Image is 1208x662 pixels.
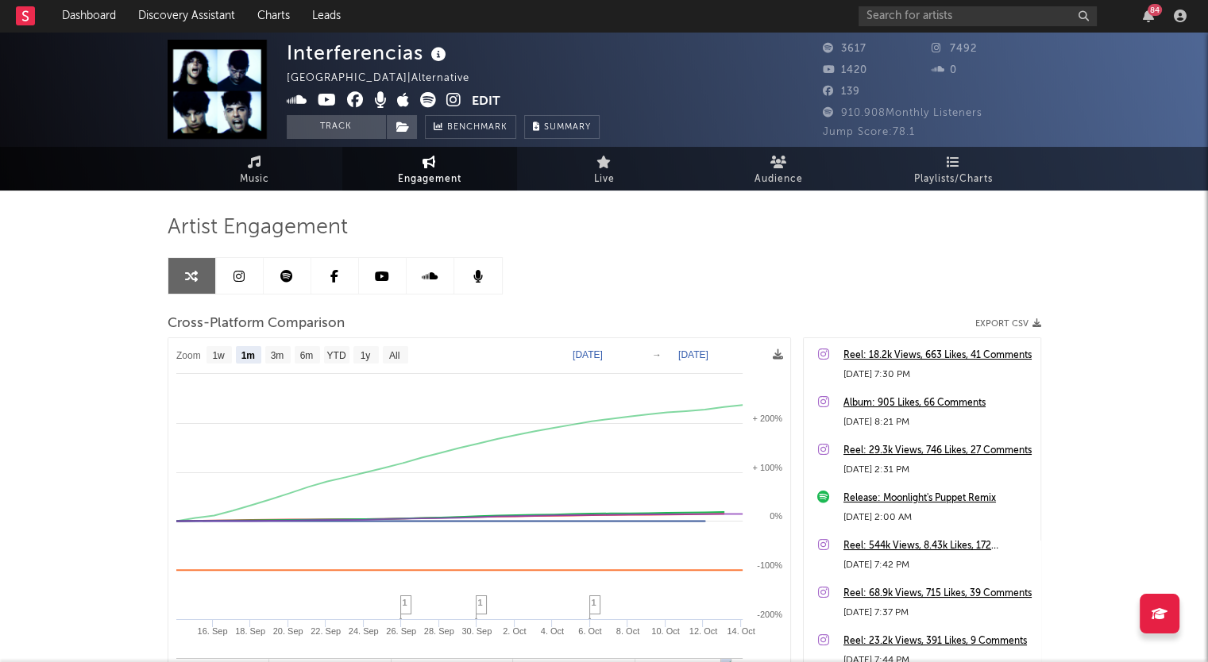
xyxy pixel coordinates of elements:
[168,314,345,333] span: Cross-Platform Comparison
[1148,4,1162,16] div: 84
[843,556,1032,575] div: [DATE] 7:42 PM
[689,626,716,636] text: 12. Oct
[212,350,225,361] text: 1w
[544,123,591,132] span: Summary
[843,584,1032,603] a: Reel: 68.9k Views, 715 Likes, 39 Comments
[752,414,782,423] text: + 200%
[678,349,708,360] text: [DATE]
[843,365,1032,384] div: [DATE] 7:30 PM
[241,350,254,361] text: 1m
[573,349,603,360] text: [DATE]
[524,115,600,139] button: Summary
[503,626,526,636] text: 2. Oct
[240,170,269,189] span: Music
[348,626,378,636] text: 24. Sep
[299,350,313,361] text: 6m
[843,413,1032,432] div: [DATE] 8:21 PM
[311,626,341,636] text: 22. Sep
[540,626,563,636] text: 4. Oct
[755,170,803,189] span: Audience
[975,319,1041,329] button: Export CSV
[692,147,866,191] a: Audience
[727,626,755,636] text: 14. Oct
[843,441,1032,460] a: Reel: 29.3k Views, 746 Likes, 27 Comments
[594,170,615,189] span: Live
[823,44,866,54] span: 3617
[287,69,488,88] div: [GEOGRAPHIC_DATA] | Alternative
[1143,10,1154,22] button: 84
[859,6,1097,26] input: Search for artists
[757,560,782,570] text: -100%
[176,350,201,361] text: Zoom
[342,147,517,191] a: Engagement
[287,40,450,66] div: Interferencias
[616,626,639,636] text: 8. Oct
[168,218,348,237] span: Artist Engagement
[197,626,227,636] text: 16. Sep
[388,350,399,361] text: All
[578,626,601,636] text: 6. Oct
[478,598,483,607] span: 1
[386,626,416,636] text: 26. Sep
[398,170,461,189] span: Engagement
[360,350,370,361] text: 1y
[423,626,453,636] text: 28. Sep
[843,537,1032,556] a: Reel: 544k Views, 8.43k Likes, 172 Comments
[652,349,662,360] text: →
[932,44,977,54] span: 7492
[843,460,1032,479] div: [DATE] 2:31 PM
[272,626,303,636] text: 20. Sep
[823,65,867,75] span: 1420
[866,147,1041,191] a: Playlists/Charts
[843,508,1032,527] div: [DATE] 2:00 AM
[651,626,679,636] text: 10. Oct
[168,147,342,191] a: Music
[843,489,1032,508] a: Release: Moonlight's Puppet Remix
[270,350,284,361] text: 3m
[592,598,596,607] span: 1
[823,87,860,97] span: 139
[843,346,1032,365] a: Reel: 18.2k Views, 663 Likes, 41 Comments
[425,115,516,139] a: Benchmark
[517,147,692,191] a: Live
[403,598,407,607] span: 1
[823,108,982,118] span: 910.908 Monthly Listeners
[843,394,1032,413] a: Album: 905 Likes, 66 Comments
[914,170,993,189] span: Playlists/Charts
[287,115,386,139] button: Track
[843,603,1032,622] div: [DATE] 7:37 PM
[461,626,492,636] text: 30. Sep
[326,350,345,361] text: YTD
[823,127,915,137] span: Jump Score: 78.1
[472,92,500,112] button: Edit
[843,632,1032,651] a: Reel: 23.2k Views, 391 Likes, 9 Comments
[235,626,265,636] text: 18. Sep
[770,511,782,521] text: 0%
[757,610,782,619] text: -200%
[932,65,957,75] span: 0
[447,118,508,137] span: Benchmark
[752,463,782,472] text: + 100%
